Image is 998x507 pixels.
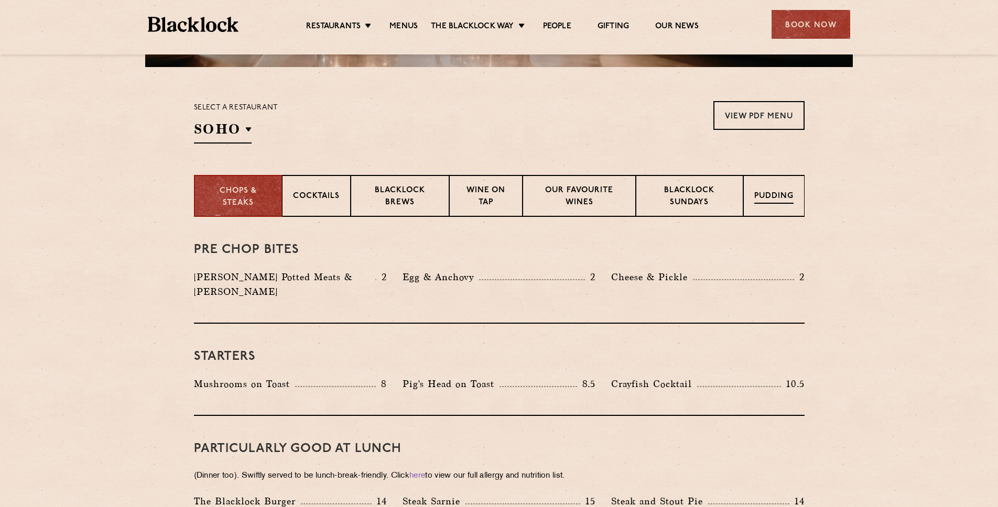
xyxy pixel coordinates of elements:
p: Blacklock Brews [362,185,438,210]
a: Restaurants [306,21,361,33]
a: Gifting [598,21,629,33]
p: 10.5 [781,377,804,391]
p: (Dinner too). Swiftly served to be lunch-break-friendly. Click to view our full allergy and nutri... [194,469,805,483]
a: View PDF Menu [713,101,805,130]
p: Cocktails [293,191,340,204]
p: Blacklock Sundays [647,185,732,210]
h3: Starters [194,350,805,363]
p: Crayfish Cocktail [611,377,697,391]
a: Menus [389,21,418,33]
p: Select a restaurant [194,101,278,115]
h3: PARTICULARLY GOOD AT LUNCH [194,442,805,456]
h2: SOHO [194,120,252,144]
img: BL_Textured_Logo-footer-cropped.svg [148,17,238,32]
h3: Pre Chop Bites [194,243,805,257]
p: 2 [794,270,805,284]
p: [PERSON_NAME] Potted Meats & [PERSON_NAME] [194,270,375,299]
a: here [409,472,425,480]
p: Pudding [754,191,794,204]
p: Mushrooms on Toast [194,377,295,391]
p: 2 [376,270,387,284]
p: 2 [585,270,595,284]
p: Our favourite wines [534,185,625,210]
a: People [543,21,571,33]
p: 8 [376,377,387,391]
p: Egg & Anchovy [403,270,479,284]
a: The Blacklock Way [431,21,514,33]
p: Wine on Tap [460,185,512,210]
a: Our News [655,21,699,33]
p: 8.5 [577,377,596,391]
p: Pig's Head on Toast [403,377,500,391]
p: Chops & Steaks [205,185,271,209]
p: Cheese & Pickle [611,270,693,284]
div: Book Now [772,10,850,39]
